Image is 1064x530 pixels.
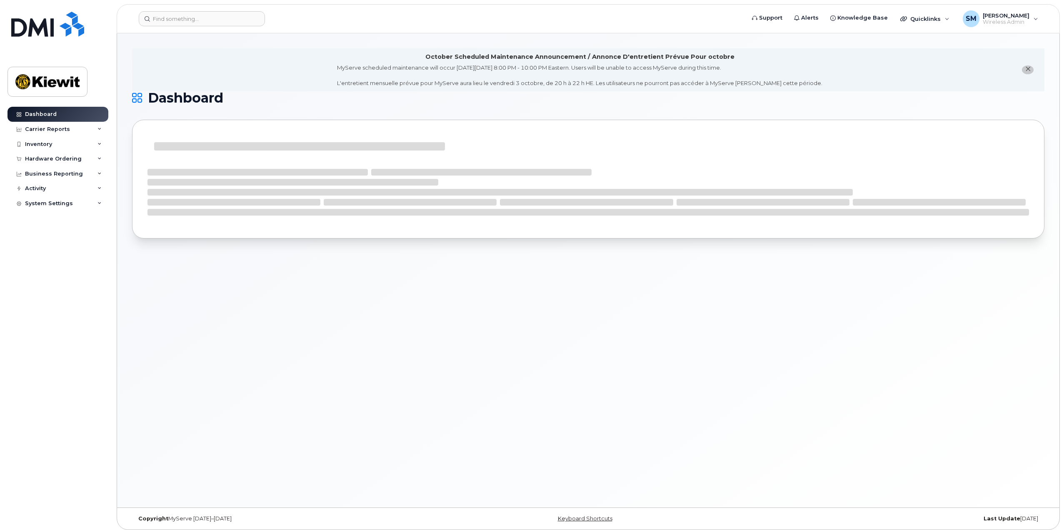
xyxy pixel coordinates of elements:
div: MyServe [DATE]–[DATE] [132,515,436,522]
strong: Copyright [138,515,168,522]
div: [DATE] [740,515,1044,522]
a: Keyboard Shortcuts [558,515,612,522]
span: Dashboard [148,92,223,104]
strong: Last Update [984,515,1020,522]
div: October Scheduled Maintenance Announcement / Annonce D'entretient Prévue Pour octobre [425,53,734,61]
button: close notification [1022,65,1034,74]
div: MyServe scheduled maintenance will occur [DATE][DATE] 8:00 PM - 10:00 PM Eastern. Users will be u... [337,64,822,87]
